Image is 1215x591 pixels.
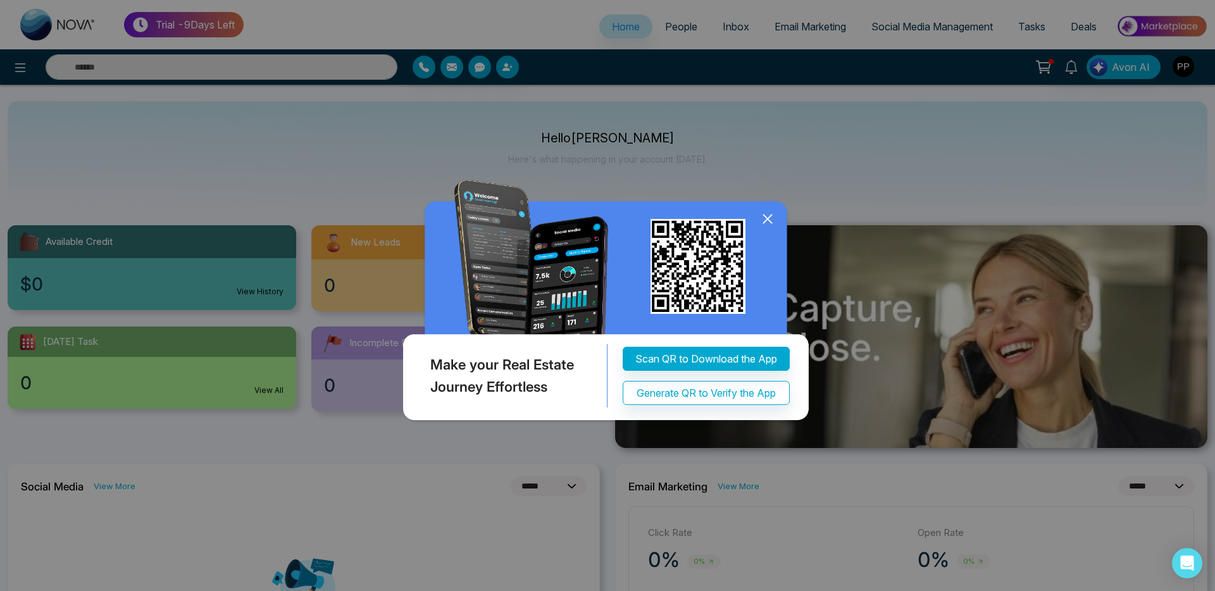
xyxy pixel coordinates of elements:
[623,347,790,371] button: Scan QR to Download the App
[400,180,815,426] img: QRModal
[1172,548,1202,578] div: Open Intercom Messenger
[651,219,745,314] img: qr_for_download_app.png
[623,381,790,405] button: Generate QR to Verify the App
[400,344,607,407] div: Make your Real Estate Journey Effortless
